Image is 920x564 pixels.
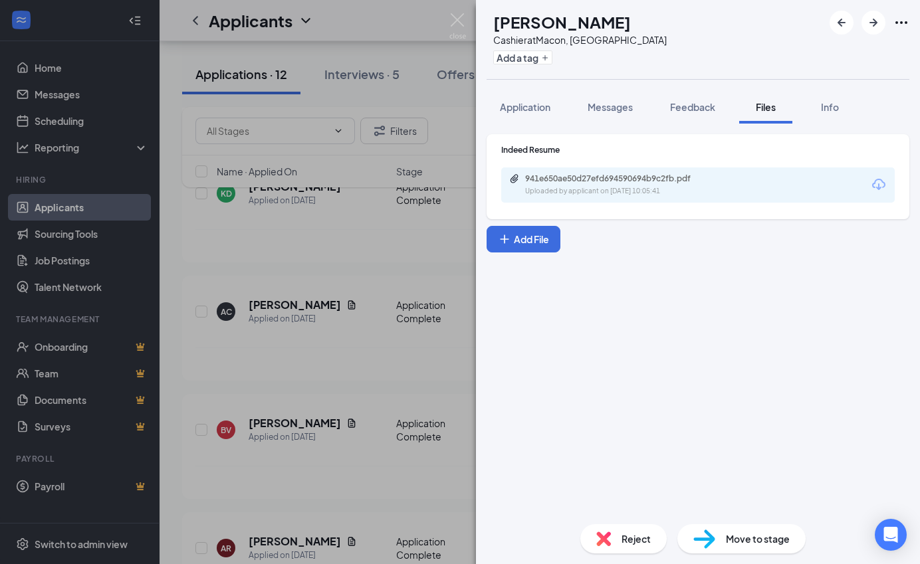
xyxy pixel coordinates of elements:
[622,531,651,546] span: Reject
[834,15,850,31] svg: ArrowLeftNew
[500,101,550,113] span: Application
[871,177,887,193] svg: Download
[756,101,776,113] span: Files
[862,11,885,35] button: ArrowRight
[509,173,725,197] a: Paperclip941e650ae50d27efd694590694b9c2fb.pdfUploaded by applicant on [DATE] 10:05:41
[830,11,854,35] button: ArrowLeftNew
[541,54,549,62] svg: Plus
[875,519,907,551] div: Open Intercom Messenger
[865,15,881,31] svg: ArrowRight
[670,101,715,113] span: Feedback
[498,233,511,246] svg: Plus
[588,101,633,113] span: Messages
[821,101,839,113] span: Info
[509,173,520,184] svg: Paperclip
[726,531,790,546] span: Move to stage
[501,144,895,155] div: Indeed Resume
[525,173,711,184] div: 941e650ae50d27efd694590694b9c2fb.pdf
[487,226,560,252] button: Add FilePlus
[525,186,725,197] div: Uploaded by applicant on [DATE] 10:05:41
[493,50,552,64] button: PlusAdd a tag
[893,15,909,31] svg: Ellipses
[493,33,667,47] div: Cashier at Macon, [GEOGRAPHIC_DATA]
[493,11,631,33] h1: [PERSON_NAME]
